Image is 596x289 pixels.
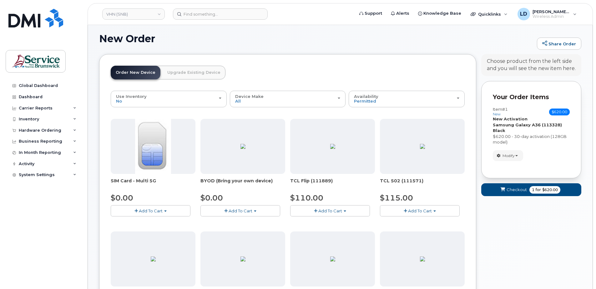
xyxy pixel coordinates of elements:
a: Upgrade Existing Device [162,66,225,79]
div: TCL 502 (111571) [380,178,465,190]
button: Add To Cart [111,205,190,216]
span: Add To Cart [139,208,163,213]
img: C3F069DC-2144-4AFF-AB74-F0914564C2FE.jpg [240,144,245,149]
span: $0.00 [111,193,133,202]
img: 46CE78E4-2820-44E7-ADB1-CF1A10A422D2.png [240,256,245,261]
span: Checkout [507,187,527,193]
span: Device Make [235,94,264,99]
img: 00D627D4-43E9-49B7-A367-2C99342E128C.jpg [135,119,171,174]
span: #1 [502,107,508,112]
small: new [493,112,501,116]
span: Permitted [354,99,376,104]
span: 1 [532,187,534,193]
img: 4BBBA1A7-EEE1-4148-A36C-898E0DC10F5F.png [330,144,335,149]
button: Availability Permitted [349,91,465,107]
div: Choose product from the left side and you will see the new item here. [487,58,576,72]
img: E4E53BA5-3DF7-4680-8EB9-70555888CC38.png [420,144,425,149]
h1: New Order [99,33,534,44]
div: $620.00 - 30-day activation (128GB model) [493,134,570,145]
button: Add To Cart [380,205,460,216]
span: Modify [503,153,515,159]
strong: New Activation [493,116,528,121]
span: All [235,99,241,104]
span: $620.00 [549,109,570,115]
div: SIM Card - Multi 5G [111,178,195,190]
span: $110.00 [290,193,323,202]
span: Add To Cart [229,208,252,213]
span: No [116,99,122,104]
span: Add To Cart [408,208,432,213]
img: 9FB32A65-7F3B-4C75-88D7-110BE577F189.png [330,256,335,261]
a: Order New Device [111,66,160,79]
span: for [534,187,542,193]
span: Availability [354,94,378,99]
h3: Item [493,107,508,116]
button: Use Inventory No [111,91,227,107]
button: Add To Cart [290,205,370,216]
img: 79D338F0-FFFB-4B19-B7FF-DB34F512C68B.png [420,256,425,261]
span: $115.00 [380,193,413,202]
span: $0.00 [200,193,223,202]
button: Checkout 1 for $620.00 [481,183,581,196]
strong: Samsung Galaxy A36 (113328) [493,122,562,127]
button: Device Make All [230,91,346,107]
a: Share Order [537,38,581,50]
button: Add To Cart [200,205,280,216]
span: Use Inventory [116,94,147,99]
strong: Black [493,128,505,133]
div: BYOD (Bring your own device) [200,178,285,190]
button: Modify [493,150,523,161]
div: TCL Flip (111889) [290,178,375,190]
p: Your Order Items [493,93,570,102]
span: $620.00 [542,187,558,193]
img: 99773A5F-56E1-4C48-BD91-467D906EAE62.png [151,256,156,261]
span: Add To Cart [318,208,342,213]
